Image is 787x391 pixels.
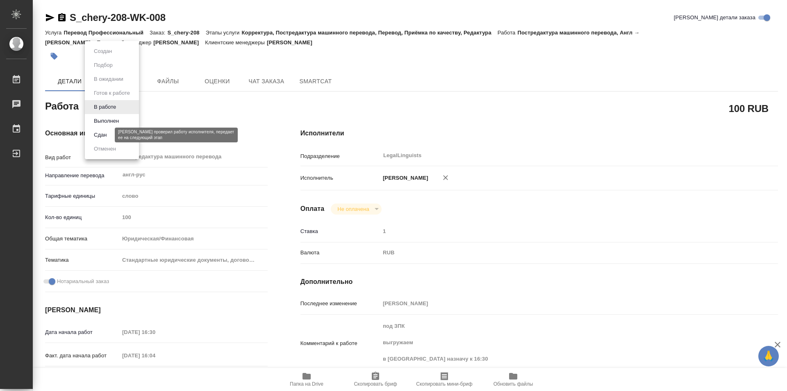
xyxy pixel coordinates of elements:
[91,103,118,112] button: В работе
[91,89,132,98] button: Готов к работе
[91,117,121,126] button: Выполнен
[91,130,109,139] button: Сдан
[91,61,115,70] button: Подбор
[91,75,126,84] button: В ожидании
[91,47,114,56] button: Создан
[91,144,118,153] button: Отменен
